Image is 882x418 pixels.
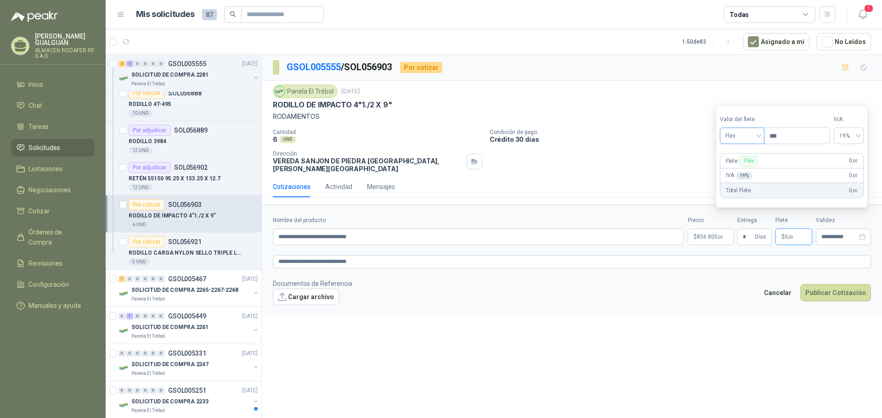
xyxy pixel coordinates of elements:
p: Panela El Trébol [131,295,165,303]
div: 0 [158,387,164,394]
p: RODILLO DE IMPACTO 4"1./2 X 9" [273,100,392,110]
div: Por cotizar [129,88,164,99]
label: Precio [688,216,734,225]
span: Órdenes de Compra [28,227,86,247]
span: Solicitudes [28,143,60,153]
div: 0 [134,276,141,282]
p: RODILLO DE IMPACTO 4"1./2 X 9" [129,212,215,220]
p: $856.800,00 [688,229,734,245]
span: Remisiones [28,258,62,268]
a: Remisiones [11,255,95,272]
div: 0 [142,350,149,357]
div: 10 UND [129,110,153,117]
p: [DATE] [242,386,258,395]
span: 0 [849,156,857,165]
a: Negociaciones [11,181,95,199]
div: Todas [729,10,749,20]
img: Company Logo [275,86,285,96]
div: 0 [158,61,164,67]
a: Solicitudes [11,139,95,156]
p: Condición de pago [490,129,878,135]
a: Manuales y ayuda [11,297,95,314]
div: 5 UND [129,258,150,266]
div: 0 [150,276,157,282]
p: RODILLO 4T-495 [129,100,171,109]
p: / SOL056903 [287,60,393,74]
img: Company Logo [119,325,130,336]
label: Valor del flete [720,115,764,124]
p: IVA [726,171,752,180]
span: ,00 [718,234,723,240]
p: [DATE] [242,312,258,321]
div: 0 [158,350,164,357]
p: [DATE] [242,60,258,68]
button: Asignado a mi [743,33,809,50]
p: RETÉN 55150 95.25 X 133.25 X 12.7 [129,174,220,183]
div: 0 [150,61,157,67]
a: 0 0 0 0 0 0 GSOL005251[DATE] Company LogoSOLICITUD DE COMPRA 2233Panela El Trébol [119,385,260,414]
span: Flex [725,129,759,143]
div: 0 [134,350,141,357]
p: RODILLO CARGA NYLON SELLO TRIPLE LABERINTO DE 4.1/2 X 9,1/2 REF /B114-CIN-650-EE, USO BANDA DE 24" [129,249,243,257]
button: 1 [854,6,871,23]
img: Logo peakr [11,11,58,22]
p: [DATE] [341,87,360,96]
label: Validez [816,216,871,225]
label: Entrega [737,216,772,225]
span: 87 [202,9,217,20]
div: Flex [740,156,758,167]
p: GSOL005449 [168,313,206,319]
p: 6 [273,135,277,143]
div: Actividad [325,182,352,192]
div: 12 UND [129,184,153,191]
p: GSOL005555 [168,61,206,67]
p: SOLICITUD DE COMPRA 2247 [131,360,209,369]
div: 0 [142,313,149,319]
div: 19 % [736,172,752,179]
p: SOLICITUD DE COMPRA 2281 [131,71,209,79]
a: 3 2 0 0 0 0 GSOL005555[DATE] Company LogoSOLICITUD DE COMPRA 2281Panela El Trébol [119,58,260,88]
span: Tareas [28,122,49,132]
span: Cotizar [28,206,50,216]
div: 0 [126,276,133,282]
div: 3 [119,61,125,67]
span: Configuración [28,279,69,290]
p: SOL056902 [174,164,208,171]
p: Panela El Trébol [131,80,165,88]
button: No Leídos [817,33,871,50]
p: GSOL005331 [168,350,206,357]
div: Mensajes [367,182,395,192]
p: Dirección [273,150,463,157]
div: 0 [158,276,164,282]
a: Por cotizarSOL056888RODILLO 4T-49510 UND [106,84,261,121]
div: 1 - 50 de 83 [682,34,735,49]
div: 12 UND [129,147,153,154]
p: VEREDA SANJON DE PIEDRA [GEOGRAPHIC_DATA] , [PERSON_NAME][GEOGRAPHIC_DATA] [273,157,463,173]
span: Manuales y ayuda [28,301,81,311]
div: 2 [126,61,133,67]
a: Por cotizarSOL056903RODILLO DE IMPACTO 4"1./2 X 9"6 UND [106,195,261,233]
img: Company Logo [119,400,130,411]
span: 0 [785,234,793,240]
div: 0 [119,350,125,357]
div: Por cotizar [129,236,164,247]
a: 0 1 0 0 0 0 GSOL005449[DATE] Company LogoSOLICITUD DE COMPRA 2261Panela El Trébol [119,311,260,340]
div: 0 [134,61,141,67]
p: $ 0,00 [775,229,812,245]
div: Por adjudicar [129,125,170,136]
button: Publicar Cotización [800,284,871,301]
button: Cancelar [759,284,797,301]
p: SOL056903 [168,201,202,208]
span: Inicio [28,79,43,89]
span: ,00 [852,188,858,193]
div: 1 [126,313,133,319]
span: 19% [839,129,858,143]
a: Por adjudicarSOL056902RETÉN 55150 95.25 X 133.25 X 12.712 UND [106,158,261,195]
a: Inicio [11,76,95,93]
p: Total Flete [726,186,751,195]
a: Por cotizarSOL056921RODILLO CARGA NYLON SELLO TRIPLE LABERINTO DE 4.1/2 X 9,1/2 REF /B114-CIN-650... [106,233,261,270]
div: 0 [134,313,141,319]
p: [PERSON_NAME] GUALGUAN [35,33,95,46]
div: 0 [119,387,125,394]
a: Configuración [11,276,95,293]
